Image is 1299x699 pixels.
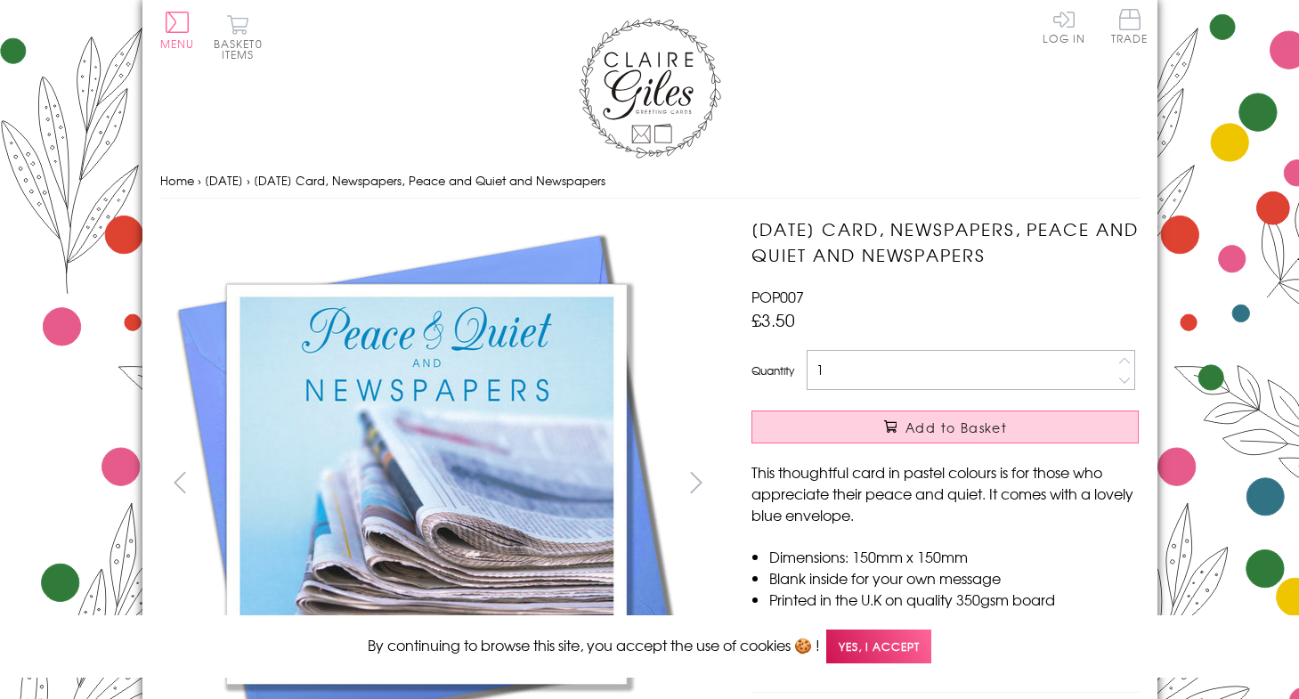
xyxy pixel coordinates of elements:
span: Menu [160,36,195,52]
span: Trade [1111,9,1149,44]
span: POP007 [751,286,804,307]
a: Log In [1043,9,1085,44]
li: Dimensions: 150mm x 150mm [769,546,1139,567]
li: Printed in the U.K on quality 350gsm board [769,589,1139,610]
h1: [DATE] Card, Newspapers, Peace and Quiet and Newspapers [751,216,1139,268]
nav: breadcrumbs [160,163,1140,199]
button: prev [160,462,200,502]
label: Quantity [751,362,794,378]
span: › [198,172,201,189]
a: [DATE] [205,172,243,189]
span: Yes, I accept [826,630,931,664]
button: Basket0 items [214,14,263,60]
p: This thoughtful card in pastel colours is for those who appreciate their peace and quiet. It come... [751,461,1139,525]
button: next [676,462,716,502]
li: Comes wrapped in Compostable bag [769,610,1139,631]
span: Add to Basket [905,419,1007,436]
span: [DATE] Card, Newspapers, Peace and Quiet and Newspapers [254,172,605,189]
button: Add to Basket [751,410,1139,443]
li: Blank inside for your own message [769,567,1139,589]
span: 0 items [222,36,263,62]
a: Home [160,172,194,189]
span: £3.50 [751,307,795,332]
span: › [247,172,250,189]
img: Claire Giles Greetings Cards [579,18,721,158]
a: Trade [1111,9,1149,47]
button: Menu [160,12,195,49]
